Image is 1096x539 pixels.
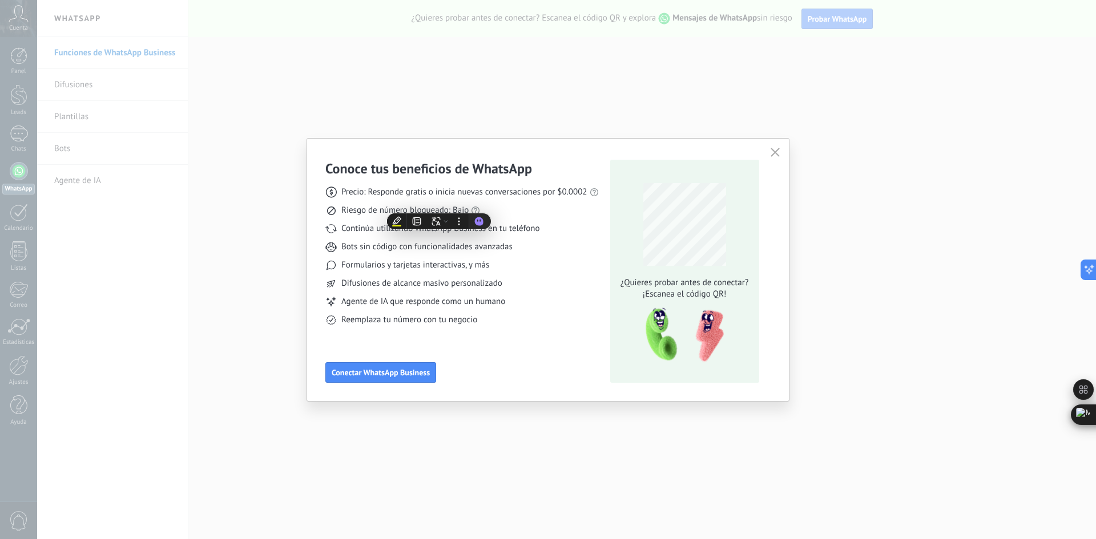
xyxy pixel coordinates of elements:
span: Formularios y tarjetas interactivas, y más [341,260,489,271]
span: Difusiones de alcance masivo personalizado [341,278,502,289]
span: Conectar WhatsApp Business [332,368,430,376]
img: qr-pic-1x.png [636,305,726,366]
span: Precio: Responde gratis o inicia nuevas conversaciones por $0.0002 [341,187,587,198]
button: Conectar WhatsApp Business [325,362,436,383]
span: ¡Escanea el código QR! [617,289,752,300]
span: Reemplaza tu número con tu negocio [341,314,477,326]
span: Agente de IA que responde como un humano [341,296,505,307]
span: Continúa utilizando WhatsApp Business en tu teléfono [341,223,539,234]
span: ¿Quieres probar antes de conectar? [617,277,752,289]
span: Riesgo de número bloqueado: Bajo [341,205,469,216]
span: Bots sin código con funcionalidades avanzadas [341,241,513,253]
h3: Conoce tus beneficios de WhatsApp [325,160,532,177]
